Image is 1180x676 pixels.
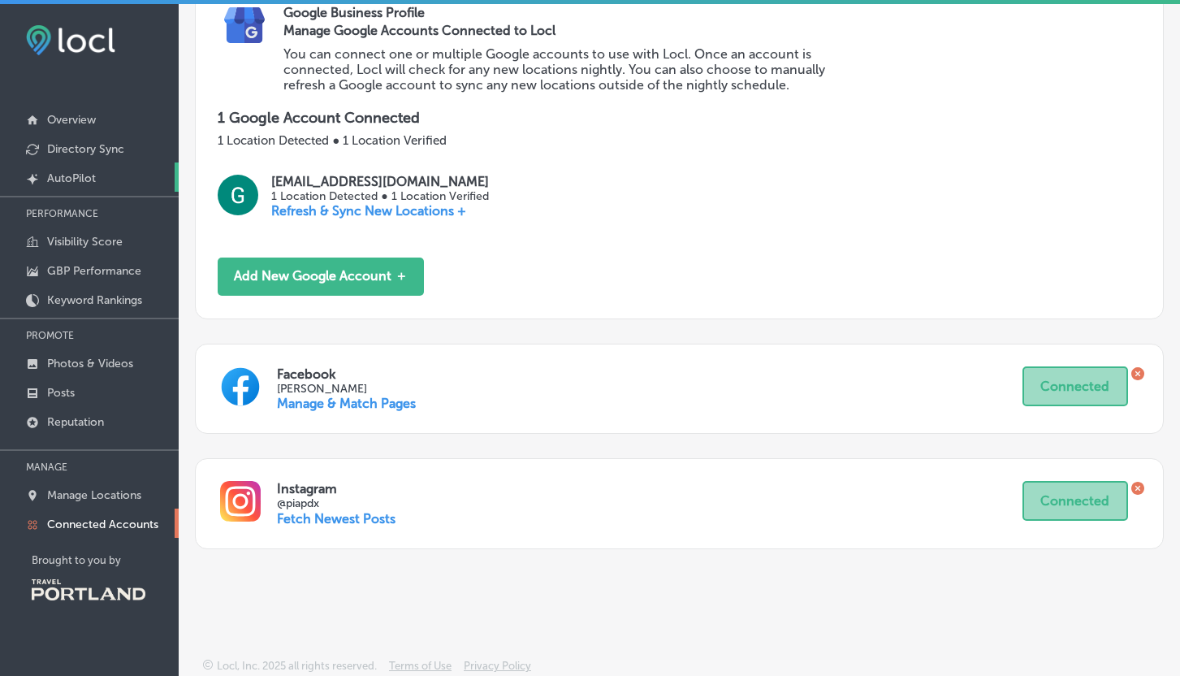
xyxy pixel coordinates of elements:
p: Photos & Videos [47,357,133,370]
p: @piapdx [277,496,1022,510]
p: [EMAIL_ADDRESS][DOMAIN_NAME] [271,174,489,189]
p: Manage Locations [47,488,141,502]
p: GBP Performance [47,264,141,278]
p: Locl, Inc. 2025 all rights reserved. [217,660,377,672]
p: Connected Accounts [47,518,158,531]
p: Overview [47,113,96,127]
p: Instagram [277,481,1022,496]
button: Connected [1022,481,1128,521]
p: AutoPilot [47,171,96,185]
button: Add New Google Account ＋ [218,258,424,296]
p: Refresh & Sync New Locations + [271,203,489,219]
a: Manage & Match Pages [277,396,416,411]
p: Keyword Rankings [47,293,142,307]
p: You can connect one or multiple Google accounts to use with Locl. Once an account is connected, L... [283,46,841,93]
h2: Google Business Profile [283,5,1141,20]
img: fda3e92497d09a02dc62c9cd864e3231.png [26,25,115,55]
img: Travel Portland [32,579,145,600]
p: 1 Google Account Connected [218,109,1141,127]
p: Posts [47,386,75,400]
p: Facebook [277,366,1022,382]
p: Reputation [47,415,104,429]
p: Brought to you by [32,554,179,566]
p: 1 Location Detected ● 1 Location Verified [218,133,1141,148]
p: Fetch Newest Posts [277,511,395,526]
button: Connected [1022,366,1128,406]
p: [PERSON_NAME] [277,382,1022,396]
p: 1 Location Detected ● 1 Location Verified [271,189,489,203]
h3: Manage Google Accounts Connected to Locl [283,23,841,38]
p: Visibility Score [47,235,123,249]
p: Directory Sync [47,142,124,156]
